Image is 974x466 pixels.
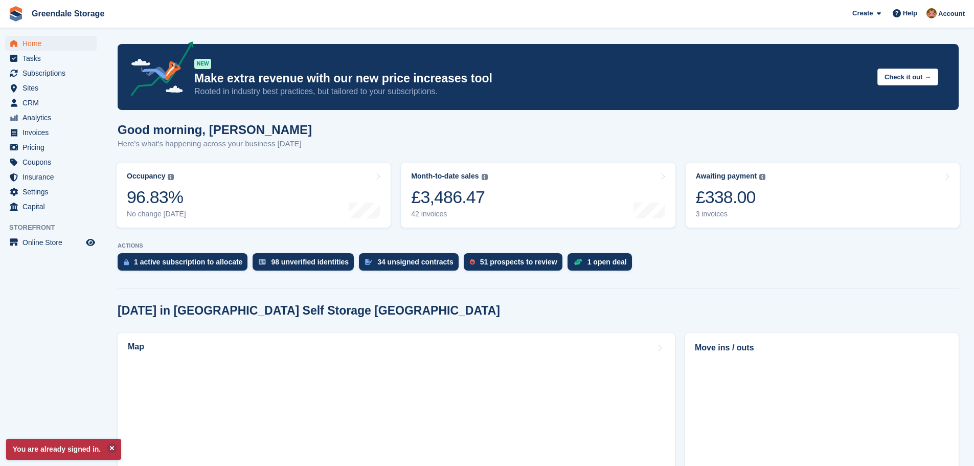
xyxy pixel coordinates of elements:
[6,439,121,460] p: You are already signed in.
[194,86,869,97] p: Rooted in industry best practices, but tailored to your subscriptions.
[259,259,266,265] img: verify_identity-adf6edd0f0f0b5bbfe63781bf79b02c33cf7c696d77639b501bdc392416b5a36.svg
[5,81,97,95] a: menu
[5,110,97,125] a: menu
[22,110,84,125] span: Analytics
[22,140,84,154] span: Pricing
[482,174,488,180] img: icon-info-grey-7440780725fd019a000dd9b08b2336e03edf1995a4989e88bcd33f0948082b44.svg
[22,51,84,65] span: Tasks
[877,69,938,85] button: Check it out →
[411,210,487,218] div: 42 invoices
[377,258,454,266] div: 34 unsigned contracts
[365,259,372,265] img: contract_signature_icon-13c848040528278c33f63329250d36e43548de30e8caae1d1a13099fd9432cc5.svg
[118,253,253,276] a: 1 active subscription to allocate
[22,125,84,140] span: Invoices
[5,125,97,140] a: menu
[411,172,479,181] div: Month-to-date sales
[568,253,637,276] a: 1 open deal
[22,155,84,169] span: Coupons
[903,8,917,18] span: Help
[117,163,391,228] a: Occupancy 96.83% No change [DATE]
[271,258,349,266] div: 98 unverified identities
[574,258,582,265] img: deal-1b604bf984904fb50ccaf53a9ad4b4a5d6e5aea283cecdc64d6e3604feb123c2.svg
[22,199,84,214] span: Capital
[127,187,186,208] div: 96.83%
[127,210,186,218] div: No change [DATE]
[359,253,464,276] a: 34 unsigned contracts
[5,235,97,250] a: menu
[128,342,144,351] h2: Map
[5,36,97,51] a: menu
[587,258,627,266] div: 1 open deal
[5,140,97,154] a: menu
[9,223,102,233] span: Storefront
[22,66,84,80] span: Subscriptions
[168,174,174,180] img: icon-info-grey-7440780725fd019a000dd9b08b2336e03edf1995a4989e88bcd33f0948082b44.svg
[411,187,487,208] div: £3,486.47
[696,172,757,181] div: Awaiting payment
[852,8,873,18] span: Create
[22,235,84,250] span: Online Store
[5,185,97,199] a: menu
[401,163,675,228] a: Month-to-date sales £3,486.47 42 invoices
[194,71,869,86] p: Make extra revenue with our new price increases tool
[253,253,359,276] a: 98 unverified identities
[5,199,97,214] a: menu
[686,163,960,228] a: Awaiting payment £338.00 3 invoices
[28,5,108,22] a: Greendale Storage
[22,96,84,110] span: CRM
[118,123,312,137] h1: Good morning, [PERSON_NAME]
[480,258,557,266] div: 51 prospects to review
[470,259,475,265] img: prospect-51fa495bee0391a8d652442698ab0144808aea92771e9ea1ae160a38d050c398.svg
[926,8,937,18] img: Justin Swingler
[22,170,84,184] span: Insurance
[134,258,242,266] div: 1 active subscription to allocate
[5,170,97,184] a: menu
[22,36,84,51] span: Home
[464,253,568,276] a: 51 prospects to review
[194,59,211,69] div: NEW
[22,81,84,95] span: Sites
[695,342,949,354] h2: Move ins / outs
[5,155,97,169] a: menu
[84,236,97,249] a: Preview store
[118,304,500,318] h2: [DATE] in [GEOGRAPHIC_DATA] Self Storage [GEOGRAPHIC_DATA]
[696,187,766,208] div: £338.00
[8,6,24,21] img: stora-icon-8386f47178a22dfd0bd8f6a31ec36ba5ce8667c1dd55bd0f319d3a0aa187defe.svg
[759,174,765,180] img: icon-info-grey-7440780725fd019a000dd9b08b2336e03edf1995a4989e88bcd33f0948082b44.svg
[696,210,766,218] div: 3 invoices
[122,41,194,100] img: price-adjustments-announcement-icon-8257ccfd72463d97f412b2fc003d46551f7dbcb40ab6d574587a9cd5c0d94...
[118,242,959,249] p: ACTIONS
[22,185,84,199] span: Settings
[5,96,97,110] a: menu
[118,138,312,150] p: Here's what's happening across your business [DATE]
[938,9,965,19] span: Account
[5,66,97,80] a: menu
[124,259,129,265] img: active_subscription_to_allocate_icon-d502201f5373d7db506a760aba3b589e785aa758c864c3986d89f69b8ff3...
[127,172,165,181] div: Occupancy
[5,51,97,65] a: menu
